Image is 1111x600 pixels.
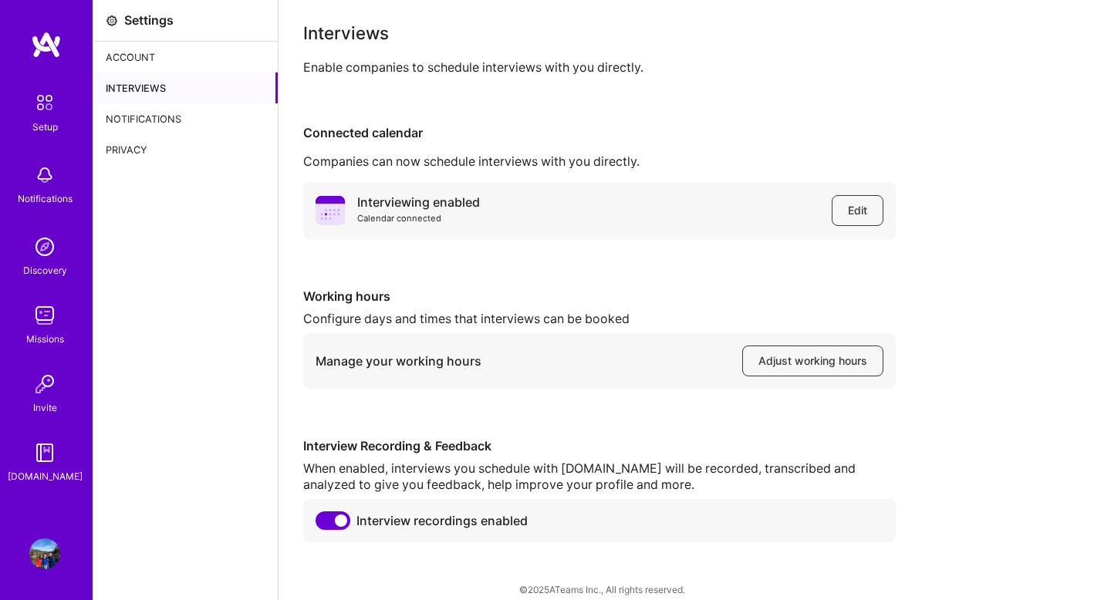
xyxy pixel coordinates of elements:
[31,31,62,59] img: logo
[758,353,867,369] span: Adjust working hours
[303,125,1086,141] div: Connected calendar
[303,311,896,327] div: Configure days and times that interviews can be booked
[303,460,896,493] div: When enabled, interviews you schedule with [DOMAIN_NAME] will be recorded, transcribed and analyz...
[25,538,64,569] a: User Avatar
[106,15,118,27] i: icon Settings
[742,346,883,376] button: Adjust working hours
[8,468,83,484] div: [DOMAIN_NAME]
[93,42,278,72] div: Account
[316,196,345,225] i: icon PurpleCalendar
[303,25,1086,41] div: Interviews
[848,203,867,218] span: Edit
[33,399,57,416] div: Invite
[93,103,278,134] div: Notifications
[29,538,60,569] img: User Avatar
[357,194,480,211] div: Interviewing enabled
[832,195,883,226] button: Edit
[356,513,528,529] span: Interview recordings enabled
[29,86,61,119] img: setup
[93,134,278,165] div: Privacy
[29,160,60,190] img: bell
[303,438,896,454] div: Interview Recording & Feedback
[29,300,60,331] img: teamwork
[29,231,60,262] img: discovery
[29,437,60,468] img: guide book
[303,59,1086,76] div: Enable companies to schedule interviews with you directly.
[26,331,64,347] div: Missions
[29,369,60,399] img: Invite
[32,119,58,135] div: Setup
[303,153,1086,170] div: Companies can now schedule interviews with you directly.
[93,72,278,103] div: Interviews
[23,262,67,278] div: Discovery
[18,190,73,207] div: Notifications
[303,288,896,305] div: Working hours
[124,12,174,29] div: Settings
[316,353,481,369] div: Manage your working hours
[357,211,480,227] div: Calendar connected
